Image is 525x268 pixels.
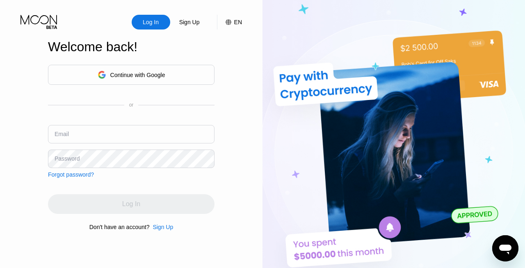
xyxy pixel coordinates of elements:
[217,15,242,30] div: EN
[48,39,215,55] div: Welcome back!
[142,18,160,26] div: Log In
[149,224,173,230] div: Sign Up
[492,235,518,261] iframe: 启动消息传送窗口的按钮
[48,171,94,178] div: Forgot password?
[48,65,215,85] div: Continue with Google
[129,102,134,108] div: or
[234,19,242,25] div: EN
[153,224,173,230] div: Sign Up
[110,72,165,78] div: Continue with Google
[55,131,69,137] div: Email
[89,224,150,230] div: Don't have an account?
[132,15,170,30] div: Log In
[170,15,209,30] div: Sign Up
[55,155,80,162] div: Password
[178,18,201,26] div: Sign Up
